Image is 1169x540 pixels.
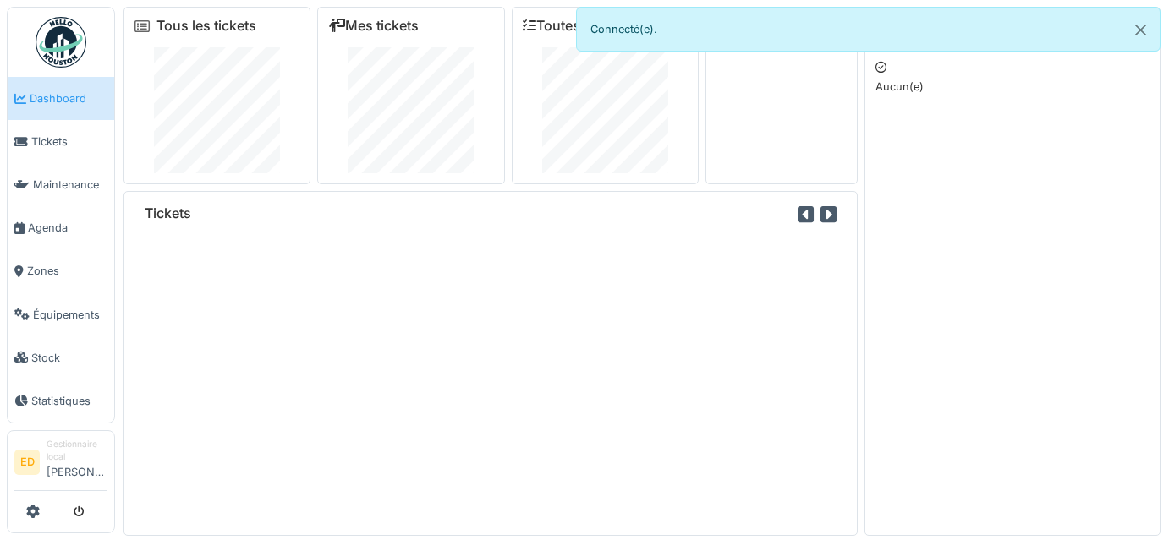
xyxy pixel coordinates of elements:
li: ED [14,450,40,475]
a: Toutes les tâches [523,18,649,34]
li: [PERSON_NAME] [47,438,107,487]
a: Maintenance [8,163,114,206]
a: Tickets [8,120,114,163]
a: Équipements [8,293,114,336]
span: Tickets [31,134,107,150]
span: Stock [31,350,107,366]
img: Badge_color-CXgf-gQk.svg [36,17,86,68]
div: Connecté(e). [576,7,1161,52]
a: Statistiques [8,379,114,423]
a: Dashboard [8,77,114,120]
span: Zones [27,263,107,279]
span: Dashboard [30,90,107,106]
a: Agenda [8,206,114,249]
span: Maintenance [33,177,107,193]
div: Gestionnaire local [47,438,107,464]
a: Mes tickets [328,18,419,34]
button: Close [1122,8,1160,52]
span: Agenda [28,220,107,236]
a: Stock [8,336,114,379]
a: Tous les tickets [156,18,256,34]
p: Aucun(e) [875,79,1150,95]
h6: Tickets [145,205,191,221]
span: Statistiques [31,393,107,409]
a: ED Gestionnaire local[PERSON_NAME] [14,438,107,491]
a: Zones [8,250,114,293]
span: Équipements [33,307,107,323]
